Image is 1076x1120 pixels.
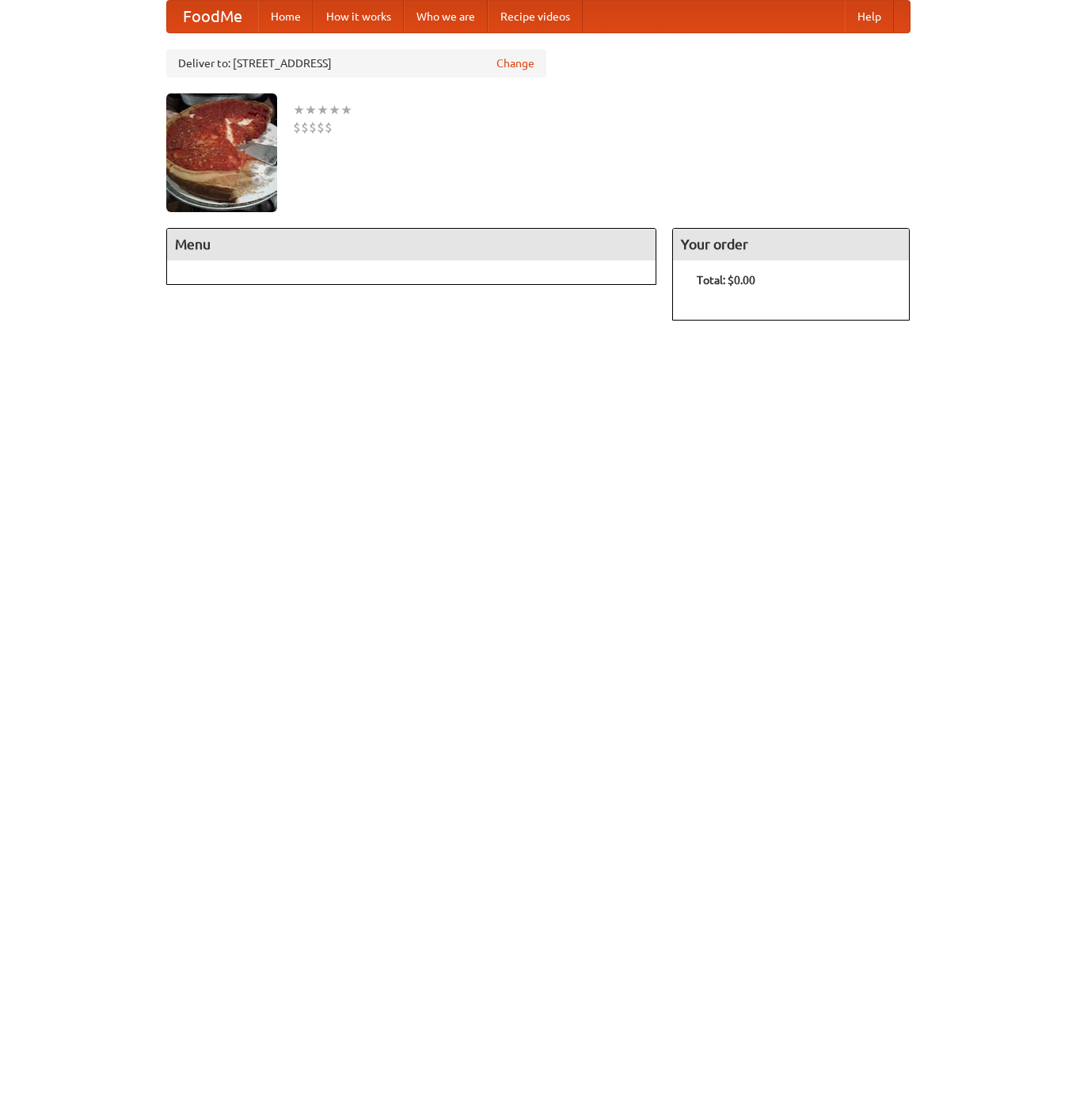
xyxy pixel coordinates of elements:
a: Recipe videos [488,1,583,32]
b: Total: $0.00 [697,274,755,287]
li: $ [325,119,333,136]
h4: Menu [167,229,656,260]
li: ★ [317,101,329,119]
h4: Your order [673,229,909,260]
li: $ [309,119,317,136]
a: FoodMe [167,1,258,32]
li: $ [301,119,309,136]
a: How it works [314,1,404,32]
li: ★ [293,101,305,119]
div: Deliver to: [STREET_ADDRESS] [166,49,546,78]
a: Help [845,1,894,32]
li: $ [293,119,301,136]
li: ★ [340,101,352,119]
a: Change [496,55,534,71]
a: Home [258,1,314,32]
li: ★ [305,101,317,119]
img: angular.jpg [166,93,277,212]
li: ★ [329,101,340,119]
li: $ [317,119,325,136]
a: Who we are [404,1,488,32]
